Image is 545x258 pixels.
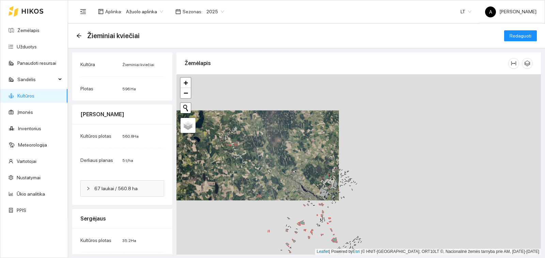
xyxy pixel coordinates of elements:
button: Redaguoti [504,30,537,41]
span: A [489,6,492,17]
div: Žemėlapis [185,54,508,73]
span: 67 laukai / 560.8 ha [94,185,158,192]
span: 596 Ha [122,87,136,91]
button: menu-fold [76,5,90,18]
span: Sandėlis [17,73,56,86]
span: 35.2 Ha [122,238,136,243]
span: [PERSON_NAME] [485,9,536,14]
span: Žieminiai kviečiai [122,62,154,67]
a: Zoom in [181,78,191,88]
span: calendar [175,9,181,14]
button: Initiate a new search [181,103,191,113]
span: Sezonas : [183,8,202,15]
span: 560.8 Ha [122,134,139,139]
a: Užduotys [17,44,37,49]
a: Panaudoti resursai [17,60,56,66]
div: [PERSON_NAME] [80,105,164,124]
span: − [184,89,188,97]
span: Plotas [80,86,93,91]
span: arrow-left [76,33,82,39]
a: Ūkio analitika [17,191,45,197]
span: Kultūros plotas [80,133,111,139]
button: column-width [508,58,519,69]
span: Derliaus planas [80,157,113,163]
a: Meteorologija [18,142,47,148]
div: 67 laukai / 560.8 ha [81,181,164,196]
span: 2025 [206,6,224,17]
a: Layers [181,118,196,133]
a: Zoom out [181,88,191,98]
a: Leaflet [317,249,329,254]
span: Kultūra [80,62,95,67]
span: | [361,249,362,254]
div: Atgal [76,33,82,39]
span: Kultūros plotas [80,238,111,243]
div: Sergėjaus [80,209,164,228]
a: Kultūros [17,93,34,98]
span: menu-fold [80,9,86,15]
span: Ažuolo aplinka [126,6,163,17]
a: Nustatymai [17,175,41,180]
div: | Powered by © HNIT-[GEOGRAPHIC_DATA]; ORT10LT ©, Nacionalinė žemės tarnyba prie AM, [DATE]-[DATE] [315,249,541,255]
span: + [184,78,188,87]
a: Inventorius [18,126,41,131]
span: 5 t/ha [122,158,133,163]
span: Aplinka : [105,8,122,15]
a: PPIS [17,208,26,213]
a: Įmonės [17,109,33,115]
span: right [86,186,90,191]
a: Žemėlapis [17,28,40,33]
span: layout [98,9,104,14]
span: Žieminiai kviečiai [87,30,140,41]
span: column-width [509,61,519,66]
span: Redaguoti [510,32,531,40]
span: LT [461,6,471,17]
a: Vartotojai [17,158,36,164]
a: Esri [353,249,360,254]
